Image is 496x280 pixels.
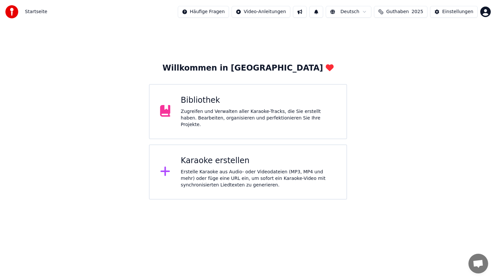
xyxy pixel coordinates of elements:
img: youka [5,5,18,18]
div: Zugreifen und Verwalten aller Karaoke-Tracks, die Sie erstellt haben. Bearbeiten, organisieren un... [181,108,336,128]
div: Willkommen in [GEOGRAPHIC_DATA] [162,63,333,74]
div: Einstellungen [442,9,473,15]
button: Guthaben2025 [374,6,427,18]
span: Startseite [25,9,47,15]
button: Video-Anleitungen [232,6,290,18]
div: Chat öffnen [468,254,488,273]
nav: breadcrumb [25,9,47,15]
div: Karaoke erstellen [181,156,336,166]
button: Einstellungen [430,6,478,18]
button: Häufige Fragen [178,6,229,18]
div: Erstelle Karaoke aus Audio- oder Videodateien (MP3, MP4 und mehr) oder füge eine URL ein, um sofo... [181,169,336,188]
span: 2025 [411,9,423,15]
div: Bibliothek [181,95,336,106]
span: Guthaben [386,9,409,15]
